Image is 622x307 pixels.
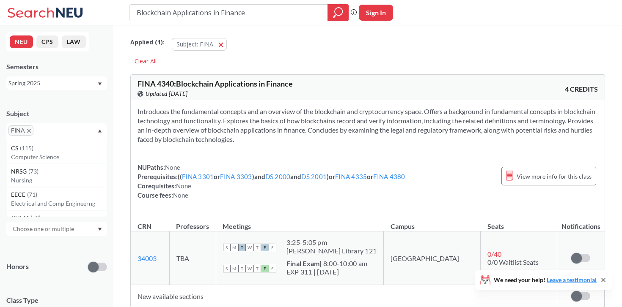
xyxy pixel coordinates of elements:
[20,144,33,152] span: ( 115 )
[138,163,405,200] div: NUPaths: Prerequisites: ( ( or ) and and ) or or Corequisites: Course fees:
[216,213,383,231] th: Meetings
[6,222,107,236] div: Dropdown arrow
[333,7,343,19] svg: magnifying glass
[30,214,41,221] span: ( 70 )
[246,244,253,251] span: W
[169,213,216,231] th: Professors
[265,173,291,180] a: DS 2000
[6,262,29,272] p: Honors
[384,231,481,285] td: [GEOGRAPHIC_DATA]
[11,213,30,223] span: CHEM
[238,244,246,251] span: T
[176,40,213,48] span: Subject: FINA
[246,265,253,272] span: W
[28,168,39,175] span: ( 73 )
[62,35,86,48] button: LAW
[8,224,80,234] input: Choose one or multiple
[6,296,107,305] span: Class Type
[98,82,102,86] svg: Dropdown arrow
[6,109,107,118] div: Subject
[328,4,349,21] div: magnifying glass
[373,173,405,180] a: FINA 4380
[223,265,231,272] span: S
[286,268,367,276] div: EXP 311 | [DATE]
[487,250,501,258] span: 0 / 40
[286,238,377,247] div: 3:25 - 5:05 pm
[286,247,377,255] div: [PERSON_NAME] Library 121
[27,129,31,133] svg: X to remove pill
[176,182,191,190] span: None
[130,38,165,47] span: Applied ( 1 ):
[261,244,269,251] span: F
[269,265,276,272] span: S
[138,107,598,144] section: Introduces the fundamental concepts and an overview of the blockchain and cryptocurrency space. O...
[165,163,180,171] span: None
[565,84,598,94] span: 4 CREDITS
[238,265,246,272] span: T
[231,265,238,272] span: M
[11,199,107,208] p: Electrical and Comp Engineerng
[547,276,597,283] a: Leave a testimonial
[487,258,539,266] span: 0/0 Waitlist Seats
[6,76,107,90] div: Spring 2025Dropdown arrow
[98,129,102,133] svg: Dropdown arrow
[11,176,107,185] p: Nursing
[182,173,214,180] a: FINA 3301
[220,173,252,180] a: FINA 3303
[169,231,216,285] td: TBA
[138,254,157,262] a: 34003
[231,244,238,251] span: M
[10,35,33,48] button: NEU
[223,244,231,251] span: S
[11,190,27,199] span: EECE
[138,222,151,231] div: CRN
[146,89,187,98] span: Updated [DATE]
[301,173,327,180] a: DS 2001
[130,55,161,68] div: Clear All
[173,191,188,199] span: None
[36,35,58,48] button: CPS
[172,38,227,51] button: Subject: FINA
[8,79,97,88] div: Spring 2025
[136,5,322,20] input: Class, professor, course number, "phrase"
[359,5,393,21] button: Sign In
[286,259,367,268] div: | 8:00-10:00 am
[11,144,20,153] span: CS
[98,228,102,231] svg: Dropdown arrow
[27,191,37,198] span: ( 71 )
[253,265,261,272] span: T
[269,244,276,251] span: S
[6,123,107,141] div: FINAX to remove pillDropdown arrowCS(115)Computer ScienceNRSG(73)NursingEECE(71)Electrical and Co...
[286,259,320,267] b: Final Exam
[138,79,293,88] span: FINA 4340 : Blockchain Applications in Finance
[517,171,592,182] span: View more info for this class
[8,125,33,136] span: FINAX to remove pill
[11,167,28,176] span: NRSG
[11,153,107,161] p: Computer Science
[481,213,557,231] th: Seats
[6,62,107,71] div: Semesters
[384,213,481,231] th: Campus
[261,265,269,272] span: F
[557,213,605,231] th: Notifications
[253,244,261,251] span: T
[494,277,597,283] span: We need your help!
[335,173,367,180] a: FINA 4335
